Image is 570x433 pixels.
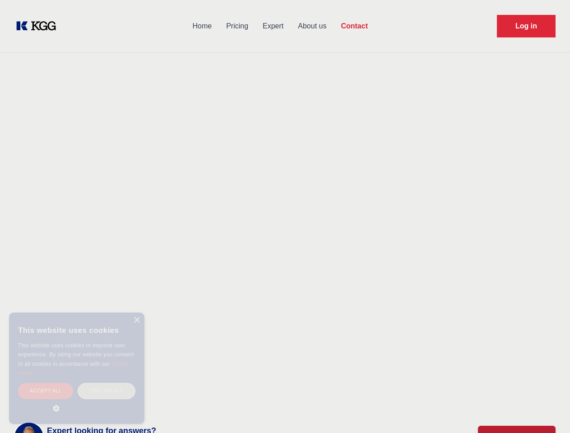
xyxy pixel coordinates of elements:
[525,390,570,433] iframe: Chat Widget
[18,319,135,341] div: This website uses cookies
[255,14,291,38] a: Expert
[133,317,140,324] div: Close
[78,383,135,399] div: Decline all
[334,14,375,38] a: Contact
[497,15,556,37] a: Request Demo
[14,19,63,33] a: KOL Knowledge Platform: Talk to Key External Experts (KEE)
[291,14,334,38] a: About us
[18,383,73,399] div: Accept all
[185,14,219,38] a: Home
[219,14,255,38] a: Pricing
[18,342,134,367] span: This website uses cookies to improve user experience. By using our website you consent to all coo...
[18,361,128,376] a: Cookie Policy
